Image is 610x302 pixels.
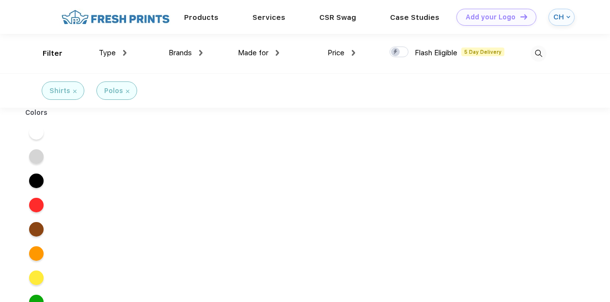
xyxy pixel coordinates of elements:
img: fo%20logo%202.webp [59,9,172,26]
span: Price [328,48,344,57]
img: filter_cancel.svg [73,90,77,93]
div: Add your Logo [466,13,516,21]
span: Made for [238,48,268,57]
div: CH [553,13,564,21]
img: DT [520,14,527,19]
div: Shirts [49,86,70,96]
img: dropdown.png [123,50,126,56]
span: 5 Day Delivery [461,48,504,56]
div: Colors [18,108,55,118]
img: filter_cancel.svg [126,90,129,93]
img: dropdown.png [199,50,203,56]
span: Brands [169,48,192,57]
img: dropdown.png [276,50,279,56]
div: Polos [104,86,123,96]
a: Products [184,13,219,22]
img: dropdown.png [352,50,355,56]
img: arrow_down_blue.svg [566,15,570,19]
div: Filter [43,48,63,59]
img: desktop_search.svg [531,46,547,62]
span: Flash Eligible [415,48,457,57]
span: Type [99,48,116,57]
